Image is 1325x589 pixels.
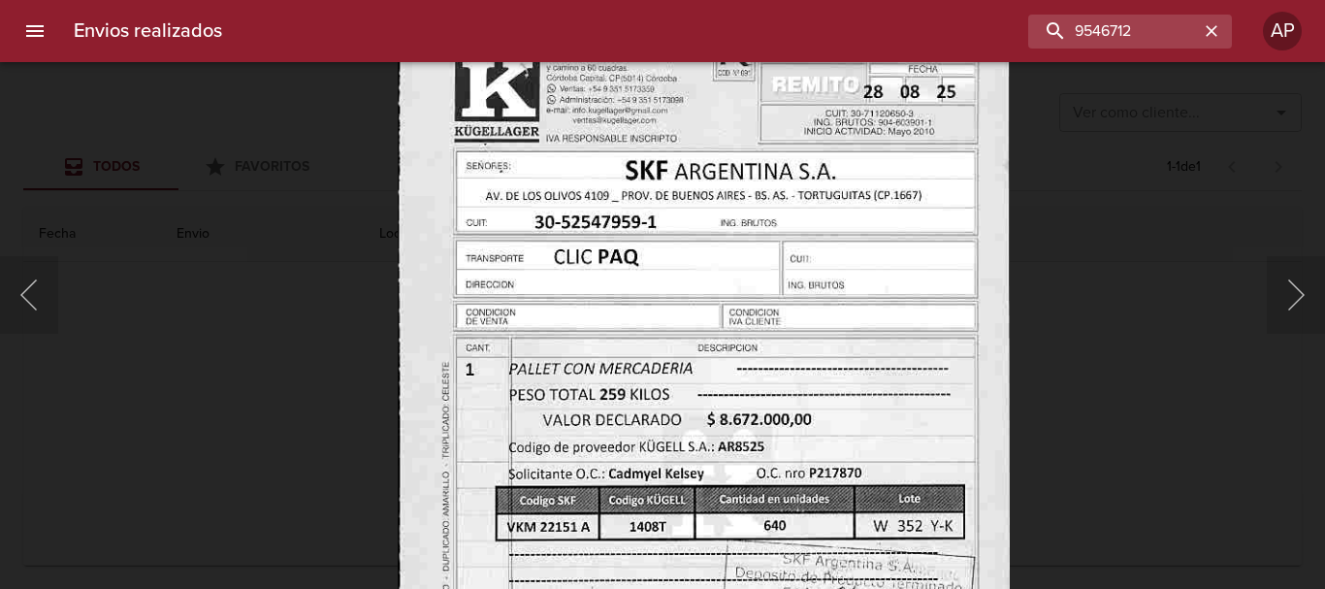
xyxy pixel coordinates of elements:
button: Siguiente [1267,256,1325,334]
div: AP [1263,12,1302,50]
div: Abrir información de usuario [1263,12,1302,50]
input: buscar [1028,15,1199,49]
button: menu [12,8,58,54]
h6: Envios realizados [74,16,222,47]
